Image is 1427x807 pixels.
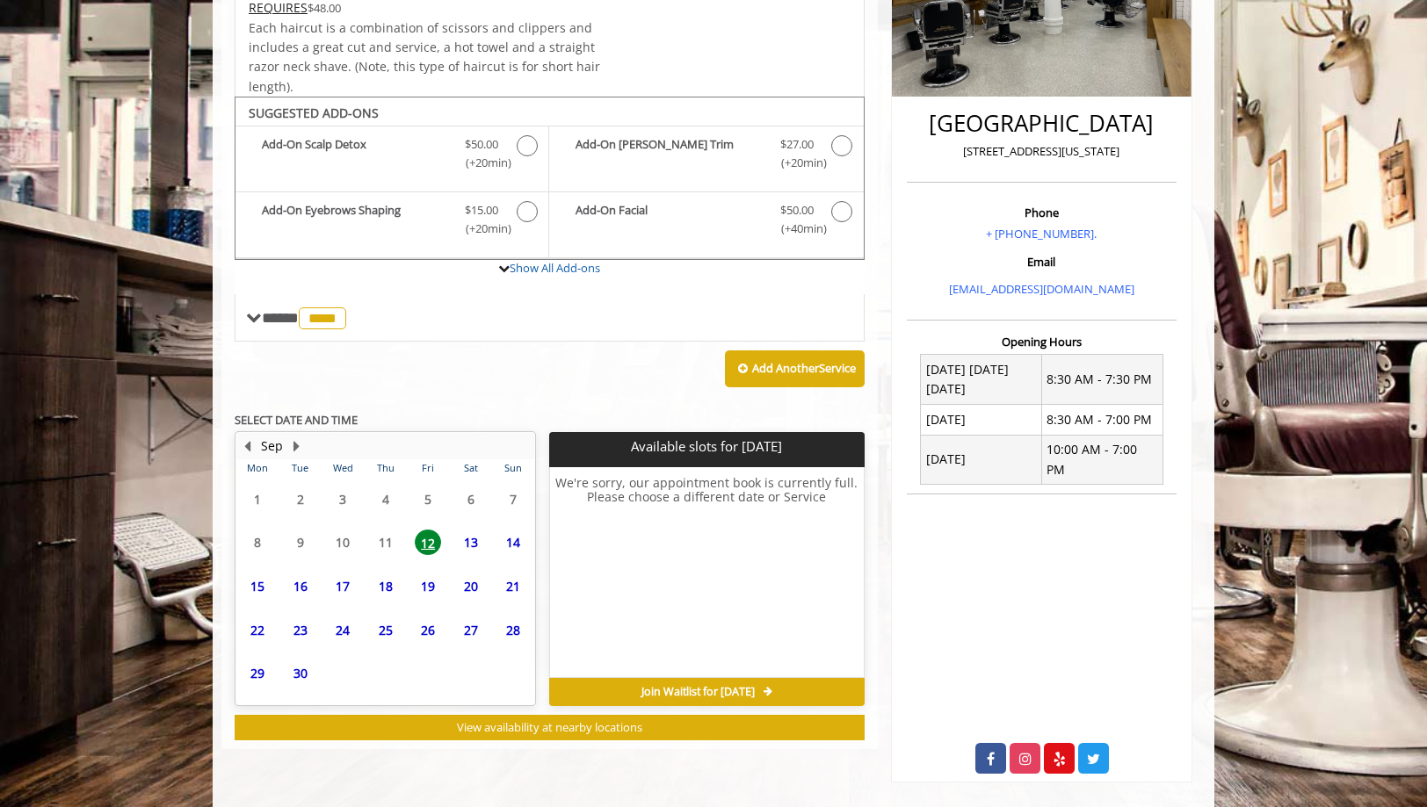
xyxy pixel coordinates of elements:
[236,652,279,695] td: Select day29
[407,565,449,609] td: Select day19
[244,617,271,643] span: 22
[236,459,279,477] th: Mon
[330,617,356,643] span: 24
[449,521,491,565] td: Select day13
[373,573,399,599] span: 18
[558,135,854,177] label: Add-On Beard Trim
[261,436,283,456] button: Sep
[279,459,321,477] th: Tue
[949,281,1134,297] a: [EMAIL_ADDRESS][DOMAIN_NAME]
[364,565,406,609] td: Select day18
[235,412,358,428] b: SELECT DATE AND TIME
[373,617,399,643] span: 25
[449,565,491,609] td: Select day20
[492,608,535,652] td: Select day28
[458,573,484,599] span: 20
[364,459,406,477] th: Thu
[240,436,254,456] button: Previous Month
[456,154,508,172] span: (+20min )
[911,111,1172,136] h2: [GEOGRAPHIC_DATA]
[364,608,406,652] td: Select day25
[771,154,822,172] span: (+20min )
[1041,405,1163,435] td: 8:30 AM - 7:00 PM
[236,565,279,609] td: Select day15
[576,135,762,172] b: Add-On [PERSON_NAME] Trim
[921,435,1042,485] td: [DATE]
[550,476,863,671] h6: We're sorry, our appointment book is currently full. Please choose a different date or Service
[262,135,447,172] b: Add-On Scalp Detox
[407,521,449,565] td: Select day12
[921,405,1042,435] td: [DATE]
[279,652,321,695] td: Select day30
[465,201,498,220] span: $15.00
[492,459,535,477] th: Sun
[576,201,762,238] b: Add-On Facial
[279,565,321,609] td: Select day16
[244,135,540,177] label: Add-On Scalp Detox
[287,573,314,599] span: 16
[465,135,498,154] span: $50.00
[330,573,356,599] span: 17
[457,719,642,735] span: View availability at nearby locations
[780,135,814,154] span: $27.00
[235,715,865,740] button: View availability at nearby locations
[492,521,535,565] td: Select day14
[911,142,1172,161] p: [STREET_ADDRESS][US_STATE]
[458,617,484,643] span: 27
[456,220,508,238] span: (+20min )
[244,660,271,686] span: 29
[287,660,314,686] span: 30
[289,436,303,456] button: Next Month
[322,608,364,652] td: Select day24
[911,206,1172,219] h3: Phone
[556,439,857,454] p: Available slots for [DATE]
[449,459,491,477] th: Sat
[449,608,491,652] td: Select day27
[249,19,600,95] span: Each haircut is a combination of scissors and clippers and includes a great cut and service, a ho...
[725,350,865,387] button: Add AnotherService
[752,360,856,376] b: Add Another Service
[500,530,526,555] span: 14
[407,459,449,477] th: Fri
[262,201,447,238] b: Add-On Eyebrows Shaping
[921,355,1042,405] td: [DATE] [DATE] [DATE]
[911,256,1172,268] h3: Email
[244,201,540,242] label: Add-On Eyebrows Shaping
[236,608,279,652] td: Select day22
[235,97,865,260] div: The Made Man Haircut Add-onS
[249,104,379,121] b: SUGGESTED ADD-ONS
[907,335,1177,348] h3: Opening Hours
[510,260,600,276] a: Show All Add-ons
[500,617,526,643] span: 28
[641,685,755,699] span: Join Waitlist for [DATE]
[415,573,441,599] span: 19
[322,459,364,477] th: Wed
[780,201,814,220] span: $50.00
[458,530,484,555] span: 13
[279,608,321,652] td: Select day23
[287,617,314,643] span: 23
[986,226,1097,241] a: + [PHONE_NUMBER].
[244,573,271,599] span: 15
[771,220,822,238] span: (+40min )
[558,201,854,242] label: Add-On Facial
[415,617,441,643] span: 26
[322,565,364,609] td: Select day17
[1041,435,1163,485] td: 10:00 AM - 7:00 PM
[1041,355,1163,405] td: 8:30 AM - 7:30 PM
[407,608,449,652] td: Select day26
[492,565,535,609] td: Select day21
[500,573,526,599] span: 21
[415,530,441,555] span: 12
